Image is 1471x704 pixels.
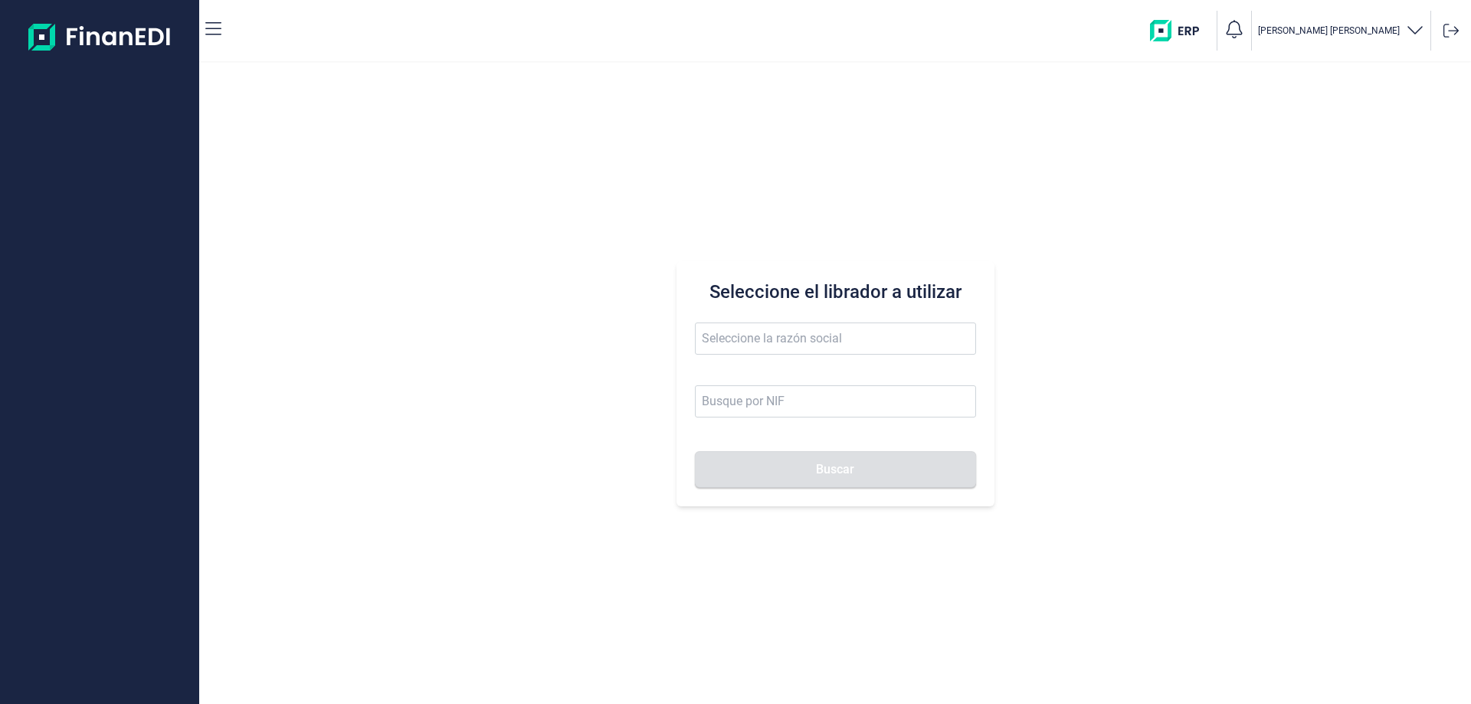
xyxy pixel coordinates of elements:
span: Buscar [816,463,854,475]
button: Buscar [695,451,976,488]
p: [PERSON_NAME] [PERSON_NAME] [1258,25,1400,37]
input: Seleccione la razón social [695,323,976,355]
img: erp [1150,20,1211,41]
button: [PERSON_NAME] [PERSON_NAME] [1258,20,1424,42]
h3: Seleccione el librador a utilizar [695,280,976,304]
img: Logo de aplicación [28,12,172,61]
input: Busque por NIF [695,385,976,417]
